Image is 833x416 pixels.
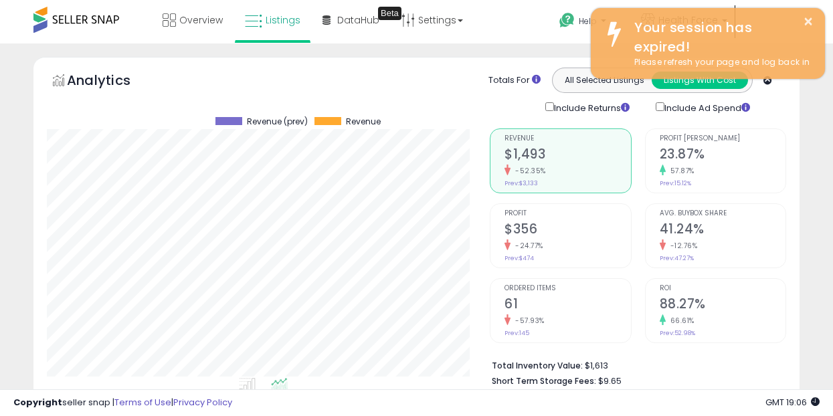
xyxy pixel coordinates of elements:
[488,74,541,87] div: Totals For
[511,241,543,251] small: -24.77%
[173,396,232,409] a: Privacy Policy
[660,254,694,262] small: Prev: 47.27%
[535,100,646,115] div: Include Returns
[337,13,379,27] span: DataHub
[660,179,691,187] small: Prev: 15.12%
[660,329,695,337] small: Prev: 52.98%
[765,396,820,409] span: 2025-09-13 19:06 GMT
[247,117,308,126] span: Revenue (prev)
[504,285,630,292] span: Ordered Items
[666,166,695,176] small: 57.87%
[504,146,630,165] h2: $1,493
[660,285,785,292] span: ROI
[504,179,538,187] small: Prev: $3,133
[666,241,698,251] small: -12.76%
[13,396,62,409] strong: Copyright
[556,72,652,89] button: All Selected Listings
[624,18,815,56] div: Your session has expired!
[511,316,545,326] small: -57.93%
[346,117,381,126] span: Revenue
[660,221,785,239] h2: 41.24%
[660,210,785,217] span: Avg. Buybox Share
[504,254,534,262] small: Prev: $474
[504,329,529,337] small: Prev: 145
[378,7,401,20] div: Tooltip anchor
[492,360,583,371] b: Total Inventory Value:
[660,135,785,142] span: Profit [PERSON_NAME]
[660,146,785,165] h2: 23.87%
[511,166,546,176] small: -52.35%
[114,396,171,409] a: Terms of Use
[660,296,785,314] h2: 88.27%
[504,221,630,239] h2: $356
[13,397,232,409] div: seller snap | |
[492,375,596,387] b: Short Term Storage Fees:
[492,356,776,373] li: $1,613
[549,2,629,43] a: Help
[652,72,748,89] button: Listings With Cost
[504,210,630,217] span: Profit
[179,13,223,27] span: Overview
[504,135,630,142] span: Revenue
[504,296,630,314] h2: 61
[666,316,695,326] small: 66.61%
[598,375,622,387] span: $9.65
[67,71,157,93] h5: Analytics
[646,100,771,115] div: Include Ad Spend
[579,15,597,27] span: Help
[266,13,300,27] span: Listings
[803,13,814,30] button: ×
[624,56,815,69] div: Please refresh your page and log back in
[559,12,575,29] i: Get Help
